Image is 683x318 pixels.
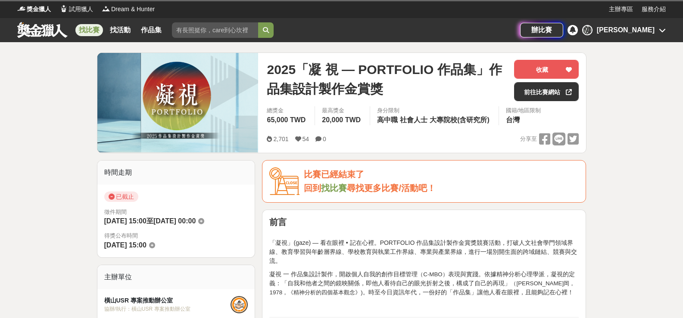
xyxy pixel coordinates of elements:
[642,5,666,14] a: 服務介紹
[59,4,68,13] img: Logo
[269,217,287,227] strong: 前言
[59,5,93,14] a: Logo試用獵人
[609,5,633,14] a: 主辦專區
[520,23,563,37] a: 辦比賽
[322,116,361,123] span: 20,000 TWD
[17,4,26,13] img: Logo
[267,60,507,99] span: 2025「凝 視 — PORTFOLIO 作品集」作品集設計製作金賞獎
[514,82,579,101] a: 前往比賽網站
[273,136,288,142] span: 2,701
[172,22,258,38] input: 有長照挺你，care到心坎裡！青春出手，拍出照顧 影音徵件活動
[104,296,231,305] div: 橫山USR 專案推動辦公室
[582,25,593,35] div: 陳
[418,271,448,278] span: （C-MBO）
[75,24,103,36] a: 找比賽
[153,217,196,225] span: [DATE] 00:00
[269,270,579,297] p: 凝視 一 作品集設計製作，開啟個人自我的創作目標管理 表現與實踐。依據精神分析心理學派，凝視的定義：「自我和他者之間的鏡映關係，即他人看待自己的眼光折射之後，構成了自己的再現」 時至今日資訊年代...
[104,217,147,225] span: [DATE] 15:00
[304,167,579,182] div: 比賽已經結束了
[506,116,520,123] span: 台灣
[102,4,110,13] img: Logo
[102,5,155,14] a: LogoDream & Hunter
[147,217,153,225] span: 至
[97,265,255,289] div: 主辦單位
[269,229,579,266] p: 「凝視」(gaze) — 看在眼裡 • 記在心裡。PORTFOLIO 作品集設計製作金賞獎競賽活動，打破人文社會學門領域界線、教育學習與年齡層界線、學校教育與執業工作界線、專業與產業界線，進行一...
[269,167,299,195] img: Icon
[111,5,155,14] span: Dream & Hunter
[97,53,259,152] img: Cover Image
[400,116,427,123] span: 社會人士
[97,161,255,185] div: 時間走期
[269,280,575,296] span: （[PERSON_NAME]岡，1978，《精神分析的四個基本觀念》)。
[267,116,306,123] span: 65,000 TWD
[267,106,308,115] span: 總獎金
[377,116,398,123] span: 高中職
[27,5,51,14] span: 獎金獵人
[104,241,147,249] span: [DATE] 15:00
[430,116,490,123] span: 大專院校(含研究所)
[106,24,134,36] a: 找活動
[347,183,436,193] span: 尋找更多比賽/活動吧！
[304,183,321,193] span: 回到
[323,136,326,142] span: 0
[69,5,93,14] span: 試用獵人
[104,305,231,313] div: 協辦/執行： 橫山USR 專案推動辦公室
[104,209,127,215] span: 徵件期間
[321,183,347,193] a: 找比賽
[17,5,51,14] a: Logo獎金獵人
[303,136,309,142] span: 54
[506,106,541,115] div: 國籍/地區限制
[520,133,537,145] span: 分享至
[377,106,492,115] div: 身分限制
[597,25,655,35] div: [PERSON_NAME]
[104,232,248,240] span: 得獎公布時間
[514,60,579,79] button: 收藏
[104,191,138,202] span: 已截止
[322,106,363,115] span: 最高獎金
[137,24,165,36] a: 作品集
